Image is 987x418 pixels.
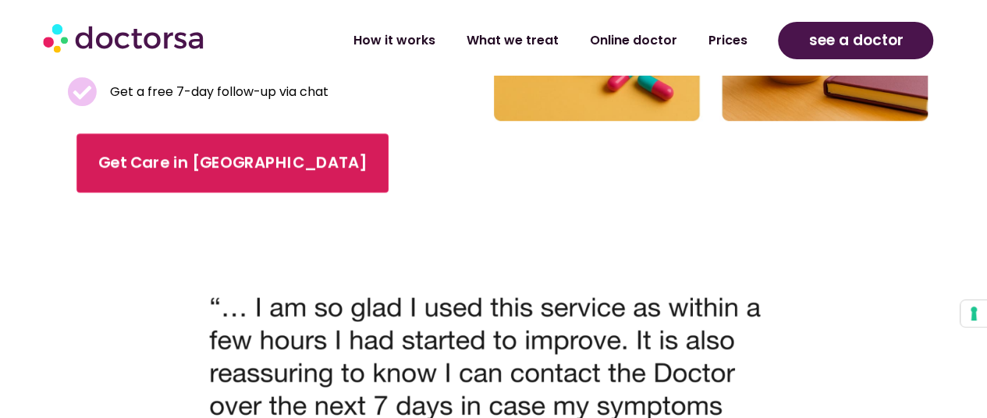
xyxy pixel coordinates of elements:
[76,133,389,193] a: Get Care in [GEOGRAPHIC_DATA]
[960,300,987,327] button: Your consent preferences for tracking technologies
[98,151,367,174] span: Get Care in [GEOGRAPHIC_DATA]
[450,23,573,58] a: What we treat
[573,23,692,58] a: Online doctor
[778,22,933,59] a: see a doctor
[265,23,763,58] nav: Menu
[106,81,328,103] span: Get a free 7-day follow-up via chat
[337,23,450,58] a: How it works
[808,28,903,53] span: see a doctor
[692,23,762,58] a: Prices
